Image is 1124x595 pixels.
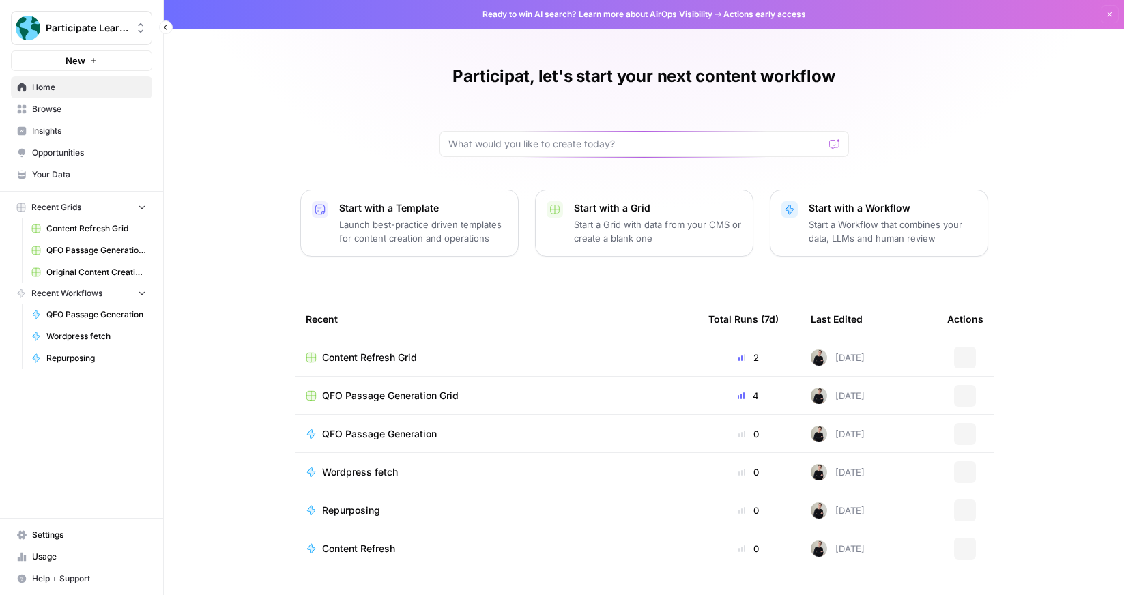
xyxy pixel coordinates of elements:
[708,427,789,441] div: 0
[322,465,398,479] span: Wordpress fetch
[811,426,827,442] img: rzyuksnmva7rad5cmpd7k6b2ndco
[300,190,519,257] button: Start with a TemplateLaunch best-practice driven templates for content creation and operations
[306,351,687,364] a: Content Refresh Grid
[306,389,687,403] a: QFO Passage Generation Grid
[25,240,152,261] a: QFO Passage Generation Grid
[31,201,81,214] span: Recent Grids
[31,287,102,300] span: Recent Workflows
[32,125,146,137] span: Insights
[811,464,827,480] img: rzyuksnmva7rad5cmpd7k6b2ndco
[811,540,865,557] div: [DATE]
[811,426,865,442] div: [DATE]
[11,11,152,45] button: Workspace: Participate Learning
[11,98,152,120] a: Browse
[46,330,146,343] span: Wordpress fetch
[32,529,146,541] span: Settings
[322,542,395,555] span: Content Refresh
[306,542,687,555] a: Content Refresh
[32,572,146,585] span: Help + Support
[708,351,789,364] div: 2
[708,542,789,555] div: 0
[11,568,152,590] button: Help + Support
[11,164,152,186] a: Your Data
[16,16,40,40] img: Participate Learning Logo
[579,9,624,19] a: Learn more
[66,54,85,68] span: New
[25,218,152,240] a: Content Refresh Grid
[811,464,865,480] div: [DATE]
[11,120,152,142] a: Insights
[339,201,507,215] p: Start with a Template
[46,21,128,35] span: Participate Learning
[32,81,146,93] span: Home
[11,142,152,164] a: Opportunities
[46,222,146,235] span: Content Refresh Grid
[25,261,152,283] a: Original Content Creation Grid
[482,8,712,20] span: Ready to win AI search? about AirOps Visibility
[32,147,146,159] span: Opportunities
[11,283,152,304] button: Recent Workflows
[708,389,789,403] div: 4
[306,300,687,338] div: Recent
[25,347,152,369] a: Repurposing
[574,201,742,215] p: Start with a Grid
[535,190,753,257] button: Start with a GridStart a Grid with data from your CMS or create a blank one
[306,427,687,441] a: QFO Passage Generation
[11,524,152,546] a: Settings
[46,266,146,278] span: Original Content Creation Grid
[32,103,146,115] span: Browse
[11,546,152,568] a: Usage
[811,349,827,366] img: rzyuksnmva7rad5cmpd7k6b2ndco
[809,201,977,215] p: Start with a Workflow
[306,504,687,517] a: Repurposing
[322,427,437,441] span: QFO Passage Generation
[46,352,146,364] span: Repurposing
[46,308,146,321] span: QFO Passage Generation
[11,50,152,71] button: New
[708,300,779,338] div: Total Runs (7d)
[11,76,152,98] a: Home
[811,502,865,519] div: [DATE]
[46,244,146,257] span: QFO Passage Generation Grid
[448,137,824,151] input: What would you like to create today?
[306,465,687,479] a: Wordpress fetch
[32,169,146,181] span: Your Data
[32,551,146,563] span: Usage
[25,304,152,325] a: QFO Passage Generation
[322,389,459,403] span: QFO Passage Generation Grid
[811,388,827,404] img: rzyuksnmva7rad5cmpd7k6b2ndco
[770,190,988,257] button: Start with a WorkflowStart a Workflow that combines your data, LLMs and human review
[723,8,806,20] span: Actions early access
[574,218,742,245] p: Start a Grid with data from your CMS or create a blank one
[811,502,827,519] img: rzyuksnmva7rad5cmpd7k6b2ndco
[947,300,983,338] div: Actions
[11,197,152,218] button: Recent Grids
[811,349,865,366] div: [DATE]
[809,218,977,245] p: Start a Workflow that combines your data, LLMs and human review
[339,218,507,245] p: Launch best-practice driven templates for content creation and operations
[452,66,835,87] h1: Participat, let's start your next content workflow
[708,465,789,479] div: 0
[322,504,380,517] span: Repurposing
[322,351,417,364] span: Content Refresh Grid
[25,325,152,347] a: Wordpress fetch
[811,300,863,338] div: Last Edited
[708,504,789,517] div: 0
[811,540,827,557] img: rzyuksnmva7rad5cmpd7k6b2ndco
[811,388,865,404] div: [DATE]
